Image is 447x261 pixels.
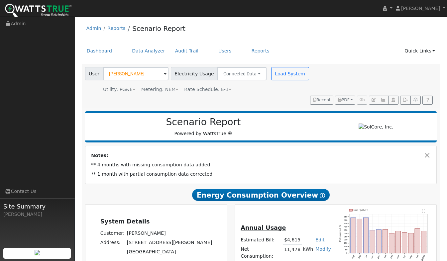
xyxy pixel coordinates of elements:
img: WattsTrue [5,4,71,19]
button: PDF [335,96,355,105]
img: SolCore, Inc. [359,124,393,130]
text: Jun [415,255,419,259]
a: Users [213,45,237,57]
span: User [85,67,103,80]
text: 300 [344,232,348,234]
a: Dashboard [82,45,117,57]
i: Show Help [320,193,325,198]
span: Energy Consumption Overview [192,189,330,201]
input: Select a User [103,67,168,80]
text:  [422,209,425,213]
div: [PERSON_NAME] [3,211,71,218]
rect: onclick="" [357,219,362,253]
rect: onclick="" [395,231,400,253]
td: kWh [302,245,314,261]
rect: onclick="" [402,232,407,253]
rect: onclick="" [364,217,369,253]
text: Oct [364,255,368,259]
a: Data Analyzer [127,45,170,57]
rect: onclick="" [370,230,375,253]
text: Jan [384,255,387,259]
text: Apr [403,255,406,259]
button: Recent [310,96,333,105]
text: Dec [377,255,381,259]
text: 550 [344,216,348,218]
td: Address: [99,238,126,247]
td: Net Consumption: [240,245,283,261]
button: Export Interval Data [400,96,410,105]
rect: onclick="" [383,229,388,253]
rect: onclick="" [415,228,420,253]
a: Modify [315,246,331,252]
h2: Scenario Report [92,117,315,128]
rect: onclick="" [421,231,426,253]
td: [PERSON_NAME] [126,229,213,238]
a: Scenario Report [132,25,185,33]
text: Aug [351,255,355,259]
u: Annual Usage [241,224,286,231]
img: retrieve [35,250,40,255]
button: Login As [388,96,398,105]
span: [PERSON_NAME] [401,6,440,11]
span: Electricity Usage [171,67,218,80]
a: Admin [86,26,101,31]
td: [GEOGRAPHIC_DATA] [126,247,213,257]
text: Mar [396,255,400,259]
td: [STREET_ADDRESS][PERSON_NAME] [126,238,213,247]
text: 500 [344,219,348,221]
text: Sep [358,255,361,259]
a: Audit Trail [170,45,203,57]
button: Edit User [369,96,378,105]
u: System Details [100,218,150,225]
text: 400 [344,225,348,228]
button: Close [424,152,431,159]
text: 50 [345,248,348,251]
td: ** 4 months with missing consumption data added [90,160,432,169]
span: Site Summary [3,202,71,211]
a: Help Link [422,96,433,105]
strong: Notes: [91,153,108,158]
div: Metering: NEM [141,86,178,93]
text: May [409,254,413,259]
text: 100 [344,245,348,247]
rect: onclick="" [377,229,382,253]
text: 250 [344,235,348,238]
text: Nov [371,254,374,259]
button: Connected Data [217,67,267,80]
div: Utility: PG&E [103,86,136,93]
button: Load System [271,67,309,80]
text: Estimated $ [339,225,342,242]
td: ** 1 month with partial consumption data corrected [90,169,432,179]
text: 150 [344,242,348,244]
text: 450 [344,222,348,224]
td: 11,478 [283,245,301,261]
td: $4,615 [283,235,301,245]
text: Feb [390,255,393,259]
rect: onclick="" [389,233,394,253]
rect: onclick="" [351,217,356,253]
button: Settings [410,96,421,105]
a: Reports [247,45,275,57]
span: PDF [338,98,350,102]
a: Edit [315,237,324,242]
text: 350 [344,229,348,231]
td: Estimated Bill: [240,235,283,245]
button: Multi-Series Graph [378,96,388,105]
div: Powered by WattsTrue ® [88,117,319,137]
text: 200 [344,239,348,241]
rect: onclick="" [408,233,413,253]
a: Quick Links [399,45,440,57]
text: Pull $4615 [354,209,369,212]
span: Alias: HE1 [184,87,232,92]
a: Reports [107,26,125,31]
text: 0 [346,252,348,254]
td: Customer: [99,229,126,238]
